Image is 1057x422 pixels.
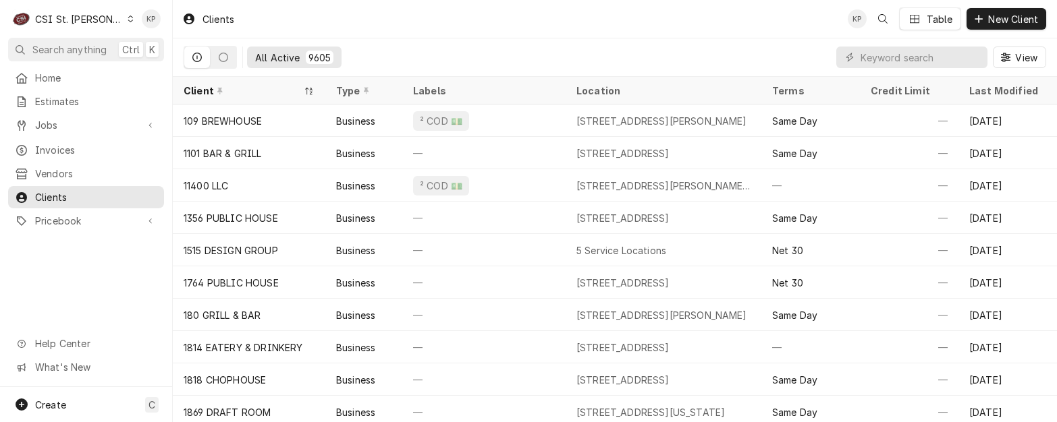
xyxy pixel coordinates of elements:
div: — [860,169,958,202]
div: 1814 EATERY & DRINKERY [184,340,303,355]
div: [STREET_ADDRESS][PERSON_NAME] [576,308,747,322]
span: K [149,42,155,57]
div: Same Day [772,308,817,322]
a: Invoices [8,139,164,161]
div: KP [848,9,867,28]
span: C [148,398,155,412]
div: [DATE] [958,137,1057,169]
a: Go to What's New [8,356,164,378]
div: [STREET_ADDRESS][PERSON_NAME][PERSON_NAME] [576,179,751,193]
div: Credit Limit [871,84,945,98]
div: 1818 CHOPHOUSE [184,373,266,387]
div: [STREET_ADDRESS] [576,276,670,290]
span: Jobs [35,118,137,132]
a: Clients [8,186,164,208]
a: Go to Pricebook [8,210,164,232]
div: 1101 BAR & GRILL [184,146,262,160]
a: Vendors [8,162,164,185]
div: 109 BREWHOUSE [184,114,262,128]
div: [STREET_ADDRESS][US_STATE] [576,405,725,419]
div: [DATE] [958,331,1057,363]
div: — [860,363,958,396]
div: Last Modified [969,84,1044,98]
span: Help Center [35,336,156,351]
div: Business [336,308,375,322]
span: What's New [35,360,156,374]
div: 1515 DESIGN GROUP [184,243,278,258]
div: Location [576,84,751,98]
div: Business [336,405,375,419]
div: All Active [255,51,300,65]
div: — [860,266,958,299]
span: New Client [985,12,1041,26]
div: 5 Service Locations [576,243,666,258]
div: Kym Parson's Avatar [142,9,161,28]
div: [STREET_ADDRESS] [576,146,670,160]
span: View [1012,51,1040,65]
div: [DATE] [958,234,1057,266]
div: [STREET_ADDRESS] [576,340,670,355]
div: Same Day [772,146,817,160]
span: Create [35,399,66,411]
button: Search anythingCtrlK [8,38,164,61]
div: C [12,9,31,28]
div: Business [336,340,375,355]
div: — [402,299,566,331]
button: View [993,47,1046,68]
a: Go to Jobs [8,114,164,136]
div: [DATE] [958,202,1057,234]
div: Net 30 [772,276,803,290]
div: — [402,137,566,169]
div: 9605 [308,51,331,65]
div: 1764 PUBLIC HOUSE [184,276,279,290]
span: Invoices [35,143,157,157]
div: Business [336,179,375,193]
div: Business [336,373,375,387]
div: 180 GRILL & BAR [184,308,261,322]
div: ² COD 💵 [418,179,464,193]
div: [DATE] [958,299,1057,331]
div: CSI St. [PERSON_NAME] [35,12,123,26]
div: [STREET_ADDRESS] [576,211,670,225]
a: Go to Help Center [8,332,164,355]
div: — [402,331,566,363]
div: Net 30 [772,243,803,258]
span: Clients [35,190,157,204]
div: Business [336,146,375,160]
div: [DATE] [958,169,1057,202]
div: — [402,363,566,396]
div: Same Day [772,114,817,128]
div: KP [142,9,161,28]
div: [STREET_ADDRESS] [576,373,670,387]
span: Pricebook [35,214,137,228]
button: New Client [967,8,1046,30]
div: Table [927,12,953,26]
div: Business [336,211,375,225]
div: [DATE] [958,266,1057,299]
div: — [860,137,958,169]
div: Same Day [772,211,817,225]
div: — [402,234,566,266]
span: Estimates [35,94,157,109]
span: Search anything [32,42,107,57]
span: Vendors [35,167,157,181]
div: — [402,202,566,234]
div: [STREET_ADDRESS][PERSON_NAME] [576,114,747,128]
div: Business [336,114,375,128]
div: — [860,234,958,266]
div: Terms [772,84,846,98]
div: Same Day [772,405,817,419]
div: [DATE] [958,104,1057,137]
div: ² COD 💵 [418,114,464,128]
div: — [860,299,958,331]
div: — [761,169,860,202]
div: — [761,331,860,363]
span: Home [35,71,157,85]
div: Business [336,243,375,258]
button: Open search [872,8,894,30]
div: Same Day [772,373,817,387]
div: [DATE] [958,363,1057,396]
div: Type [336,84,389,98]
div: 1869 DRAFT ROOM [184,405,271,419]
div: — [860,104,958,137]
